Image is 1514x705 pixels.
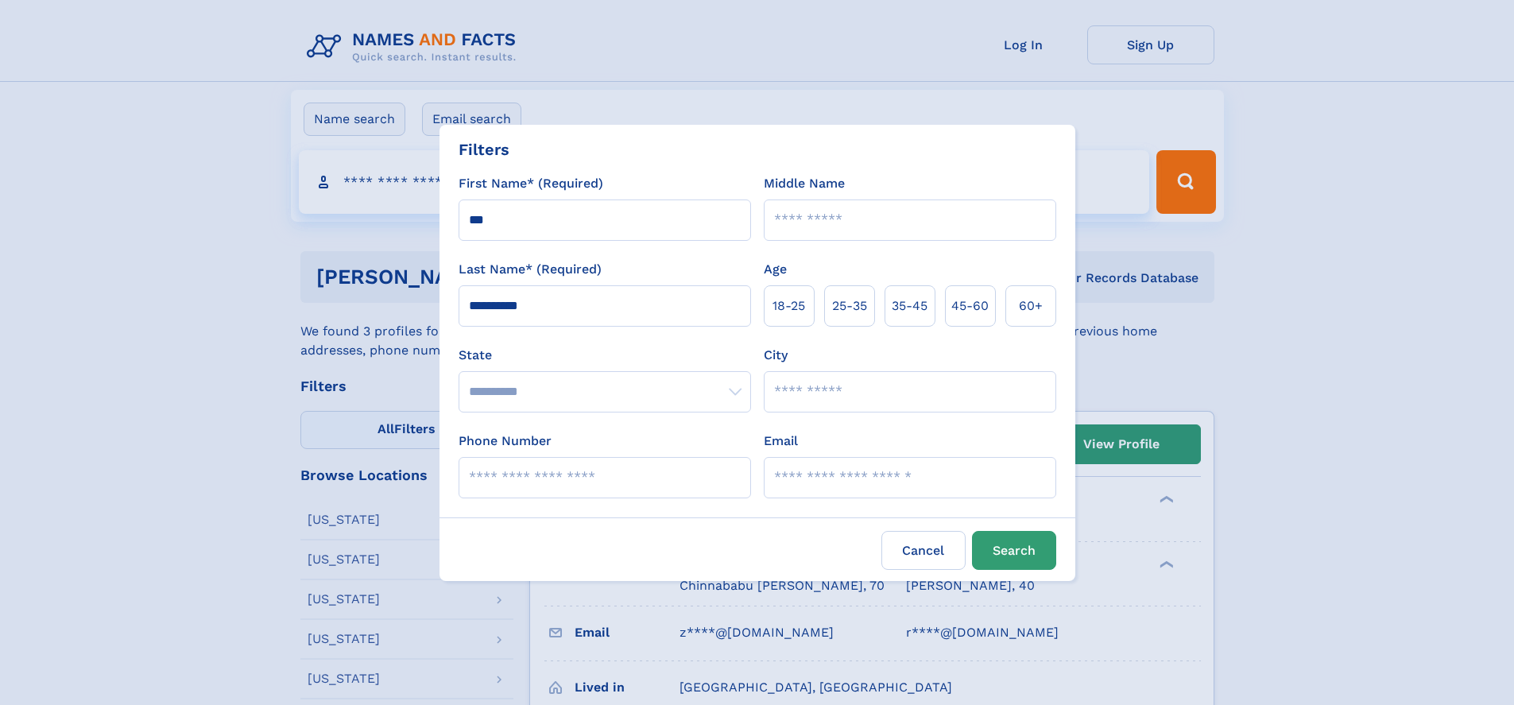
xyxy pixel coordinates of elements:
span: 60+ [1019,296,1043,316]
label: City [764,346,788,365]
label: Phone Number [459,432,552,451]
label: State [459,346,751,365]
span: 18‑25 [772,296,805,316]
label: Cancel [881,531,966,570]
label: First Name* (Required) [459,174,603,193]
div: Filters [459,138,509,161]
label: Age [764,260,787,279]
span: 35‑45 [892,296,927,316]
label: Email [764,432,798,451]
label: Last Name* (Required) [459,260,602,279]
button: Search [972,531,1056,570]
span: 25‑35 [832,296,867,316]
span: 45‑60 [951,296,989,316]
label: Middle Name [764,174,845,193]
